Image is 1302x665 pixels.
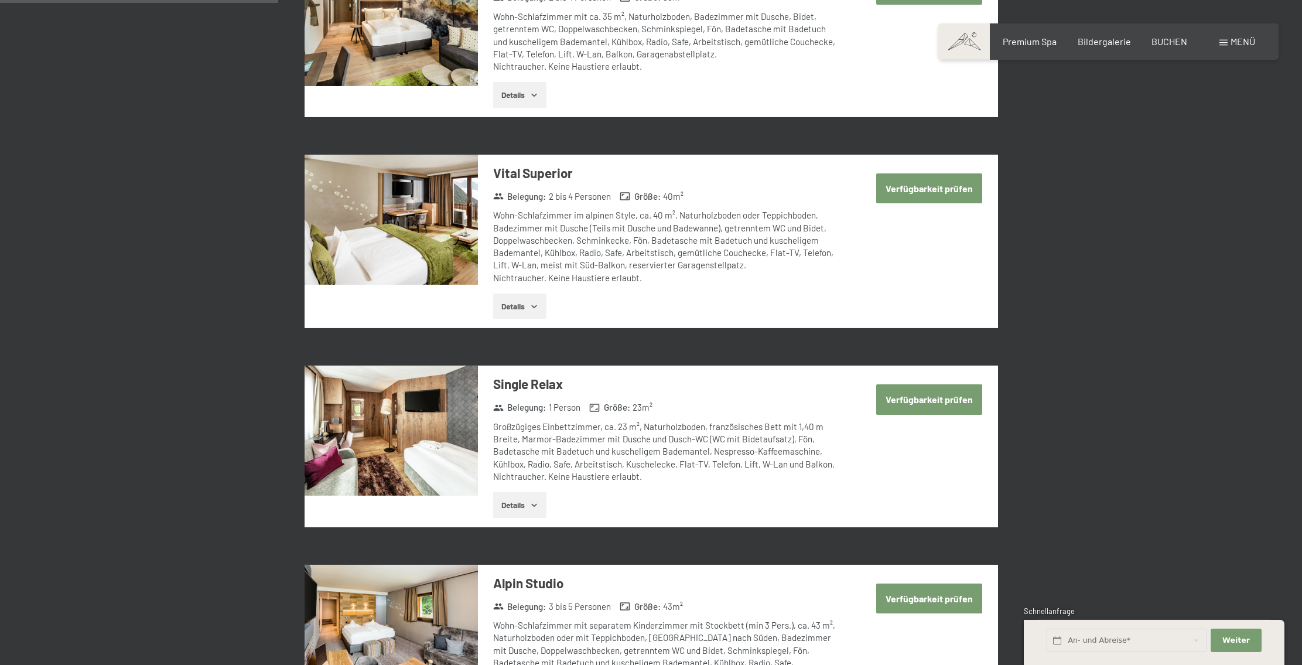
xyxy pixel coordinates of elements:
strong: Belegung : [493,190,546,203]
strong: Größe : [620,190,661,203]
button: Details [493,82,546,108]
div: Großzügiges Einbettzimmer, ca. 23 m², Naturholzboden, französisches Bett mit 1,40 m Breite, Marmo... [493,421,842,483]
button: Verfügbarkeit prüfen [876,384,982,414]
strong: Größe : [620,601,661,613]
span: 3 bis 5 Personen [549,601,611,613]
span: Weiter [1222,635,1250,646]
strong: Belegung : [493,401,546,414]
button: Verfügbarkeit prüfen [876,584,982,613]
span: 2 bis 4 Personen [549,190,611,203]
button: Verfügbarkeit prüfen [876,173,982,203]
img: mss_renderimg.php [305,366,478,496]
strong: Größe : [589,401,630,414]
div: Wohn-Schlafzimmer mit ca. 35 m², Naturholzboden, Badezimmer mit Dusche, Bidet, getrenntem WC, Dop... [493,11,842,73]
a: Bildergalerie [1078,36,1131,47]
span: Schnellanfrage [1024,606,1075,616]
strong: Belegung : [493,601,546,613]
button: Details [493,492,546,518]
h3: Single Relax [493,375,842,393]
span: 1 Person [549,401,580,414]
h3: Vital Superior [493,164,842,182]
span: Menü [1231,36,1255,47]
button: Weiter [1211,629,1261,653]
a: BUCHEN [1151,36,1187,47]
span: 43 m² [663,601,683,613]
button: Details [493,294,546,319]
img: mss_renderimg.php [305,155,478,285]
a: Premium Spa [1003,36,1057,47]
span: 23 m² [633,401,652,414]
h3: Alpin Studio [493,574,842,592]
span: 40 m² [663,190,684,203]
div: Wohn-Schlafzimmer im alpinen Style, ca. 40 m², Naturholzboden oder Teppichboden, Badezimmer mit D... [493,209,842,284]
